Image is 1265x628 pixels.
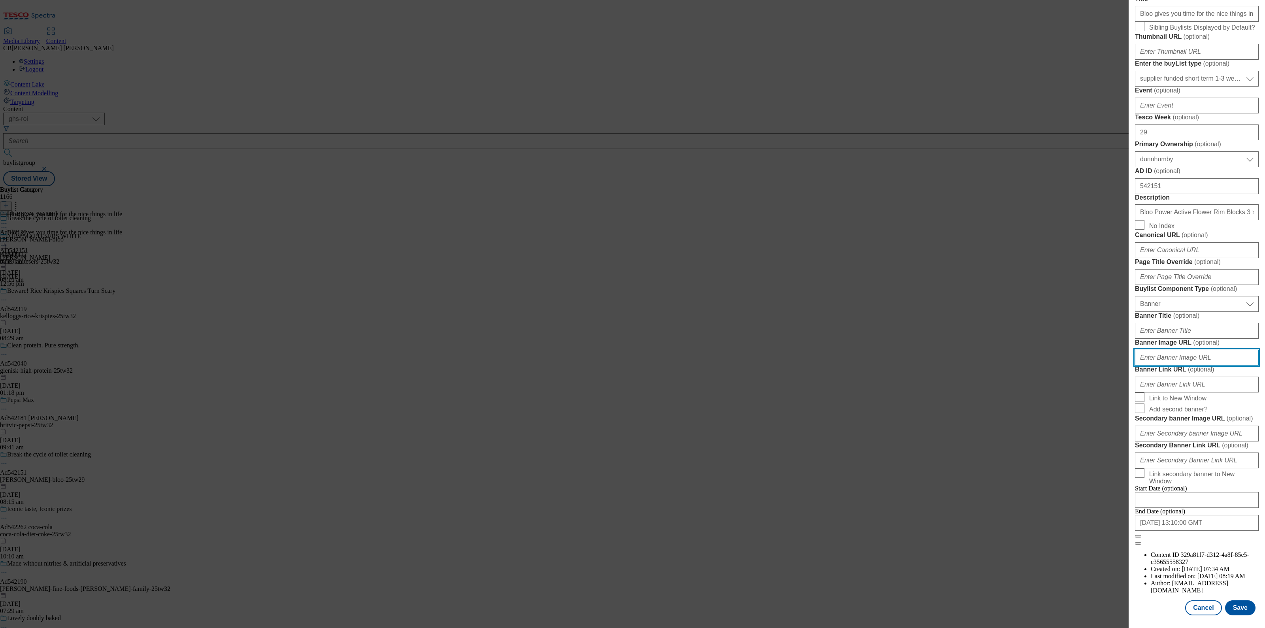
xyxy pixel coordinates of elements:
[1149,223,1174,230] span: No Index
[1135,515,1259,531] input: Enter Date
[1135,453,1259,468] input: Enter Secondary Banner Link URL
[1135,269,1259,285] input: Enter Page Title Override
[1149,406,1208,413] span: Add second banner?
[1135,366,1259,373] label: Banner Link URL
[1135,87,1259,94] label: Event
[1135,258,1259,266] label: Page Title Override
[1197,573,1245,579] span: [DATE] 08:19 AM
[1135,167,1259,175] label: AD ID
[1203,60,1229,67] span: ( optional )
[1135,124,1259,140] input: Enter Tesco Week
[1154,87,1180,94] span: ( optional )
[1135,312,1259,320] label: Banner Title
[1135,33,1259,41] label: Thumbnail URL
[1135,508,1185,515] span: End Date (optional)
[1154,168,1180,174] span: ( optional )
[1182,566,1229,572] span: [DATE] 07:34 AM
[1135,194,1259,201] label: Description
[1172,114,1199,121] span: ( optional )
[1151,551,1259,566] li: Content ID
[1135,485,1187,492] span: Start Date (optional)
[1195,141,1221,147] span: ( optional )
[1135,339,1259,347] label: Banner Image URL
[1193,339,1220,346] span: ( optional )
[1135,98,1259,113] input: Enter Event
[1227,415,1253,422] span: ( optional )
[1151,566,1259,573] li: Created on:
[1135,323,1259,339] input: Enter Banner Title
[1188,366,1214,373] span: ( optional )
[1135,426,1259,441] input: Enter Secondary banner Image URL
[1135,44,1259,60] input: Enter Thumbnail URL
[1211,285,1237,292] span: ( optional )
[1135,204,1259,220] input: Enter Description
[1182,232,1208,238] span: ( optional )
[1135,60,1259,68] label: Enter the buyList type
[1135,441,1259,449] label: Secondary Banner Link URL
[1151,580,1259,594] li: Author:
[1225,600,1256,615] button: Save
[1149,24,1255,31] span: Sibling Buylists Displayed by Default?
[1135,377,1259,392] input: Enter Banner Link URL
[1151,580,1228,594] span: [EMAIL_ADDRESS][DOMAIN_NAME]
[1135,535,1141,537] button: Close
[1149,471,1256,485] span: Link secondary banner to New Window
[1135,350,1259,366] input: Enter Banner Image URL
[1185,600,1222,615] button: Cancel
[1149,395,1206,402] span: Link to New Window
[1222,442,1248,449] span: ( optional )
[1135,242,1259,258] input: Enter Canonical URL
[1135,231,1259,239] label: Canonical URL
[1135,415,1259,422] label: Secondary banner Image URL
[1194,258,1221,265] span: ( optional )
[1135,285,1259,293] label: Buylist Component Type
[1135,6,1259,22] input: Enter Title
[1135,140,1259,148] label: Primary Ownership
[1135,113,1259,121] label: Tesco Week
[1135,492,1259,508] input: Enter Date
[1151,573,1259,580] li: Last modified on:
[1183,33,1210,40] span: ( optional )
[1173,312,1200,319] span: ( optional )
[1151,551,1249,565] span: 329a81f7-d312-4a8f-85e5-c35655558327
[1135,178,1259,194] input: Enter AD ID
